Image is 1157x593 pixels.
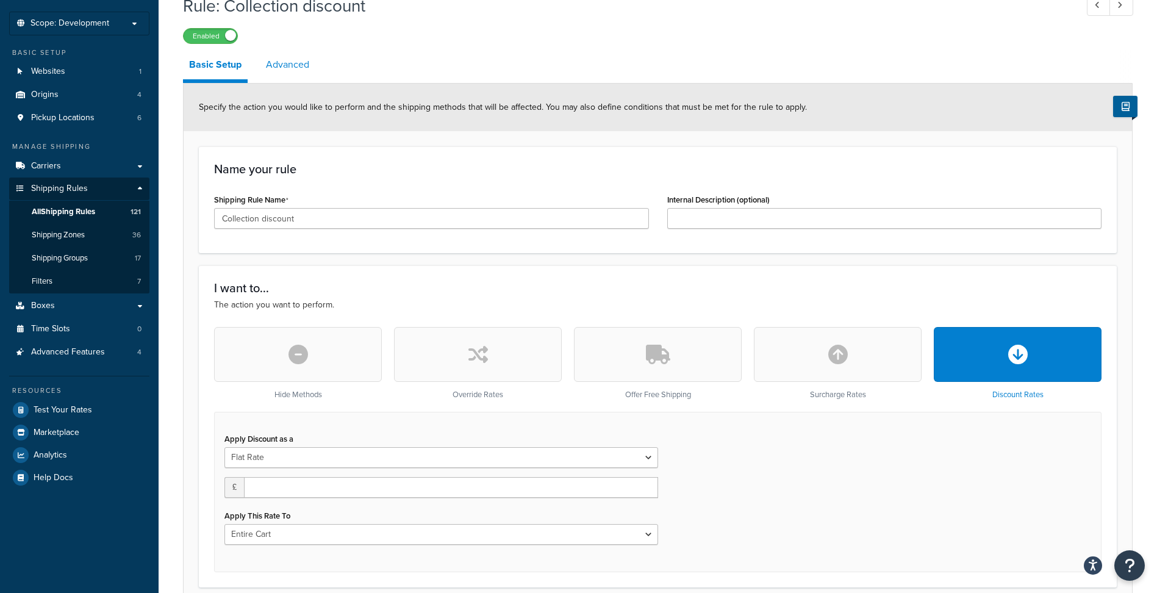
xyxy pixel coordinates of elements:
[9,178,149,293] li: Shipping Rules
[9,444,149,466] a: Analytics
[9,422,149,444] a: Marketplace
[31,90,59,100] span: Origins
[667,195,770,204] label: Internal Description (optional)
[9,142,149,152] div: Manage Shipping
[137,347,141,358] span: 4
[31,324,70,334] span: Time Slots
[9,270,149,293] a: Filters7
[31,66,65,77] span: Websites
[224,434,293,444] label: Apply Discount as a
[9,247,149,270] li: Shipping Groups
[9,318,149,340] li: Time Slots
[9,60,149,83] a: Websites1
[9,224,149,246] li: Shipping Zones
[9,386,149,396] div: Resources
[31,113,95,123] span: Pickup Locations
[1113,96,1137,117] button: Show Help Docs
[9,341,149,364] a: Advanced Features4
[137,324,141,334] span: 0
[9,155,149,178] a: Carriers
[9,60,149,83] li: Websites
[574,327,742,400] div: Offer Free Shipping
[9,201,149,223] a: AllShipping Rules121
[135,253,141,264] span: 17
[34,473,73,483] span: Help Docs
[934,327,1101,400] div: Discount Rates
[137,276,141,287] span: 7
[184,29,237,43] label: Enabled
[9,84,149,106] li: Origins
[9,84,149,106] a: Origins4
[32,253,88,264] span: Shipping Groups
[30,18,109,29] span: Scope: Development
[214,327,382,400] div: Hide Methods
[214,162,1101,176] h3: Name your rule
[9,295,149,317] a: Boxes
[754,327,922,400] div: Surcharge Rates
[32,276,52,287] span: Filters
[1114,550,1145,581] button: Open Resource Center
[9,270,149,293] li: Filters
[260,50,315,79] a: Advanced
[9,399,149,421] a: Test Your Rates
[34,405,92,415] span: Test Your Rates
[394,327,562,400] div: Override Rates
[214,298,1101,312] p: The action you want to perform.
[32,207,95,217] span: All Shipping Rules
[31,301,55,311] span: Boxes
[224,477,244,498] span: £
[137,90,141,100] span: 4
[131,207,141,217] span: 121
[9,107,149,129] li: Pickup Locations
[214,195,288,205] label: Shipping Rule Name
[132,230,141,240] span: 36
[9,318,149,340] a: Time Slots0
[199,101,807,113] span: Specify the action you would like to perform and the shipping methods that will be affected. You ...
[9,467,149,489] a: Help Docs
[32,230,85,240] span: Shipping Zones
[183,50,248,83] a: Basic Setup
[9,48,149,58] div: Basic Setup
[34,428,79,438] span: Marketplace
[31,347,105,358] span: Advanced Features
[214,281,1101,295] h3: I want to...
[9,247,149,270] a: Shipping Groups17
[139,66,141,77] span: 1
[224,511,290,520] label: Apply This Rate To
[9,341,149,364] li: Advanced Features
[9,224,149,246] a: Shipping Zones36
[137,113,141,123] span: 6
[31,184,88,194] span: Shipping Rules
[9,178,149,200] a: Shipping Rules
[9,107,149,129] a: Pickup Locations6
[34,450,67,461] span: Analytics
[31,161,61,171] span: Carriers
